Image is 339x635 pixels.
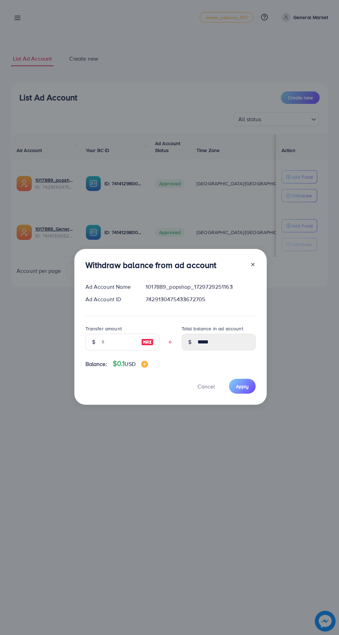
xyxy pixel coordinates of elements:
[125,360,135,368] span: USD
[229,379,256,394] button: Apply
[141,361,148,368] img: image
[182,325,243,332] label: Total balance in ad account
[198,383,215,390] span: Cancel
[189,379,223,394] button: Cancel
[85,325,122,332] label: Transfer amount
[80,295,140,303] div: Ad Account ID
[85,360,107,368] span: Balance:
[236,383,249,390] span: Apply
[140,283,261,291] div: 1017889_popshop_1729729251163
[80,283,140,291] div: Ad Account Name
[85,260,217,270] h3: Withdraw balance from ad account
[141,338,154,346] img: image
[140,295,261,303] div: 7429130475433672705
[113,359,148,368] h4: $0.1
